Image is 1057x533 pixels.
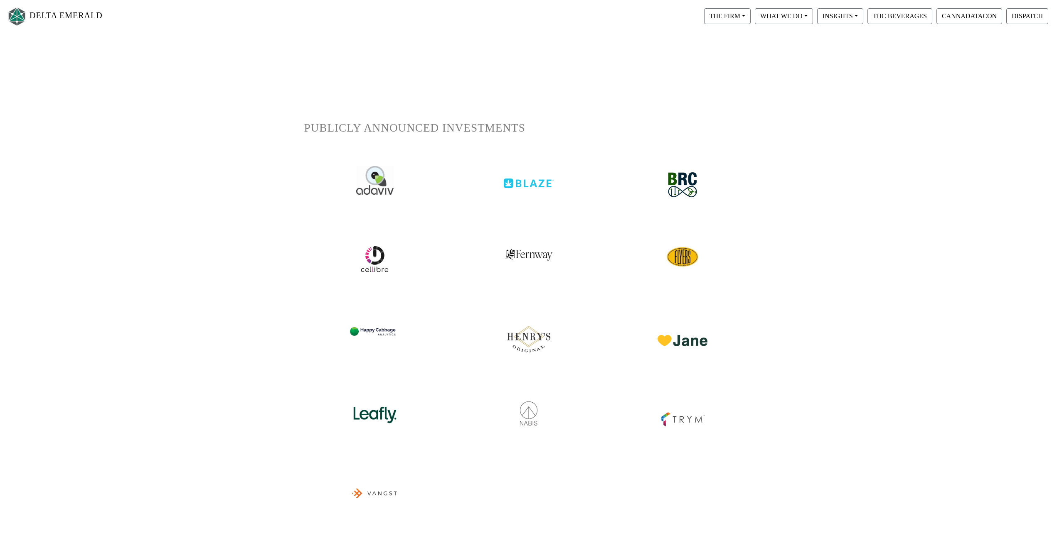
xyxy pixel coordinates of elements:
[504,314,554,356] img: henrys
[662,166,703,204] img: brc
[350,392,400,427] img: leafly
[755,8,813,24] button: WHAT WE DO
[7,3,103,29] a: DELTA EMERALD
[704,8,751,24] button: THE FIRM
[658,314,707,346] img: jane
[505,240,553,261] img: fernway
[360,244,389,274] img: cellibre
[936,8,1002,24] button: CANNADATACON
[817,8,863,24] button: INSIGHTS
[934,12,1004,19] a: CANNADATACON
[1004,12,1050,19] a: DISPATCH
[666,240,699,274] img: cellibre
[504,166,554,188] img: blaze
[867,8,932,24] button: THC BEVERAGES
[350,466,400,518] img: vangst
[350,314,400,345] img: hca
[504,392,554,427] img: nabis
[304,121,753,135] h1: PUBLICLY ANNOUNCED INVESTMENTS
[356,166,394,195] img: adaviv
[865,12,934,19] a: THC BEVERAGES
[1006,8,1048,24] button: DISPATCH
[7,5,27,27] img: Logo
[658,392,707,430] img: trym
